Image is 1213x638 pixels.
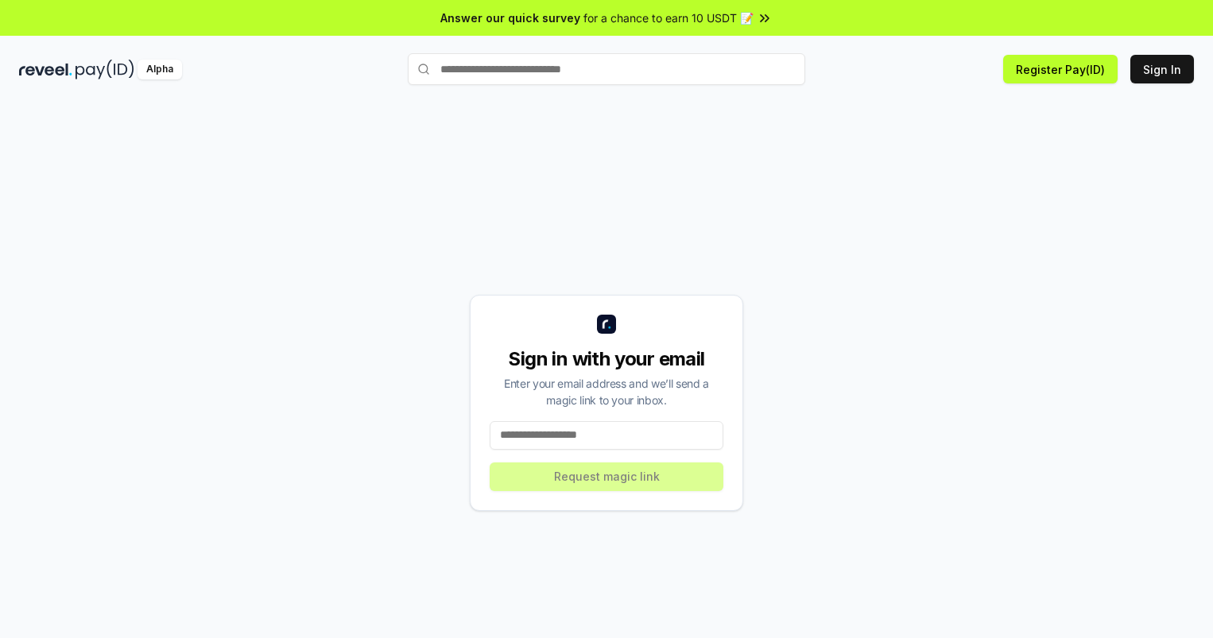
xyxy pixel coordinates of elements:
button: Sign In [1130,55,1194,83]
img: reveel_dark [19,60,72,79]
button: Register Pay(ID) [1003,55,1118,83]
span: for a chance to earn 10 USDT 📝 [583,10,754,26]
div: Enter your email address and we’ll send a magic link to your inbox. [490,375,723,408]
span: Answer our quick survey [440,10,580,26]
div: Alpha [138,60,182,79]
div: Sign in with your email [490,346,723,372]
img: logo_small [597,315,616,334]
img: pay_id [76,60,134,79]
